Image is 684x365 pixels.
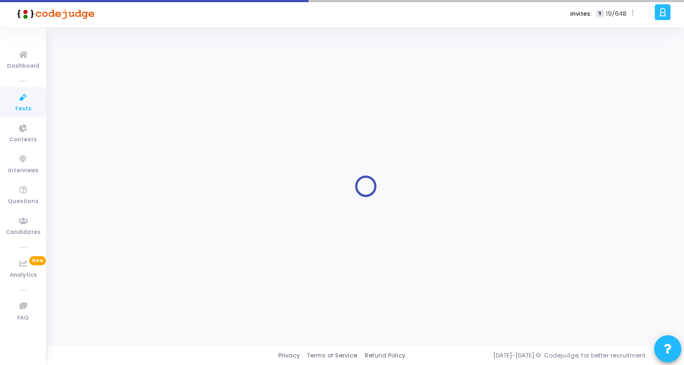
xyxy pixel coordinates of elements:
[15,105,31,114] span: Tests
[6,228,41,237] span: Candidates
[632,8,634,19] span: |
[606,9,627,18] span: 19/648
[29,256,46,265] span: New
[14,3,95,24] img: logo
[10,271,37,280] span: Analytics
[405,351,670,360] div: [DATE]-[DATE] © Codejudge, for better recruitment.
[365,351,405,360] a: Refund Policy
[278,351,300,360] a: Privacy
[596,10,603,18] span: T
[17,314,29,323] span: FAQ
[570,9,592,18] label: Invites:
[8,166,38,175] span: Interviews
[307,351,357,360] a: Terms of Service
[7,62,40,71] span: Dashboard
[9,135,37,145] span: Contests
[8,197,38,206] span: Questions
